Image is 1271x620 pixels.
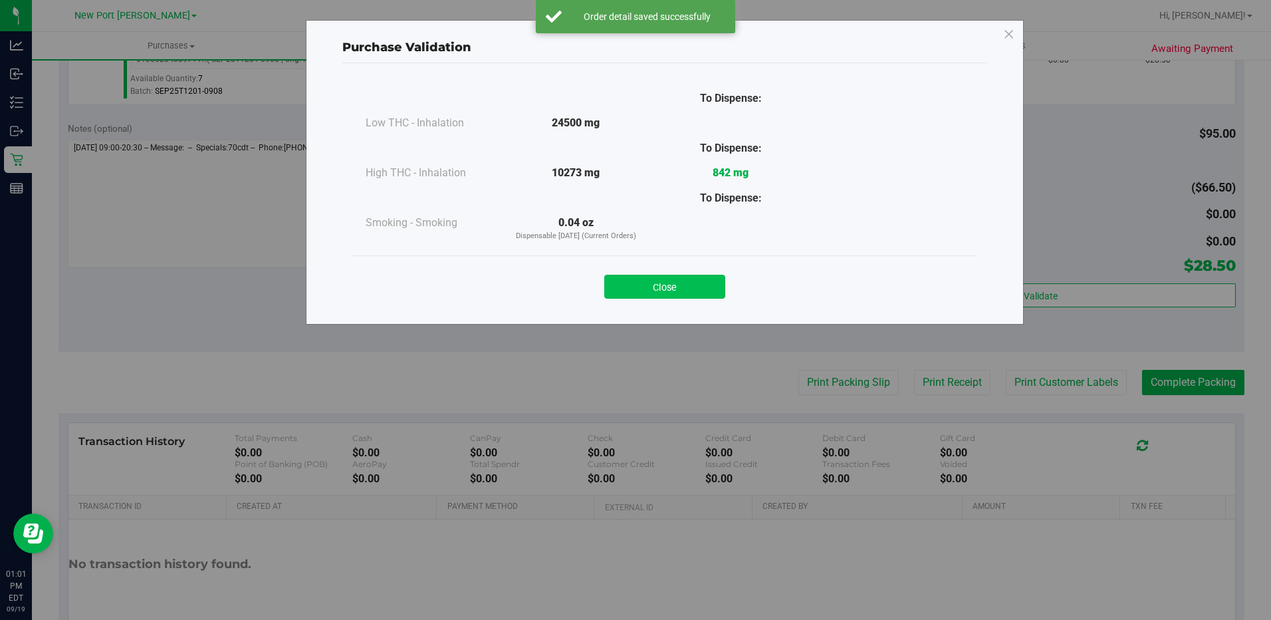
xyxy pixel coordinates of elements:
[499,215,653,242] div: 0.04 oz
[366,115,499,131] div: Low THC - Inhalation
[604,275,725,299] button: Close
[499,165,653,181] div: 10273 mg
[499,115,653,131] div: 24500 mg
[653,90,808,106] div: To Dispense:
[13,514,53,553] iframe: Resource center
[366,215,499,231] div: Smoking - Smoking
[653,140,808,156] div: To Dispense:
[342,40,471,55] span: Purchase Validation
[653,190,808,206] div: To Dispense:
[713,166,749,179] strong: 842 mg
[569,10,725,23] div: Order detail saved successfully
[499,231,653,242] p: Dispensable [DATE] (Current Orders)
[366,165,499,181] div: High THC - Inhalation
